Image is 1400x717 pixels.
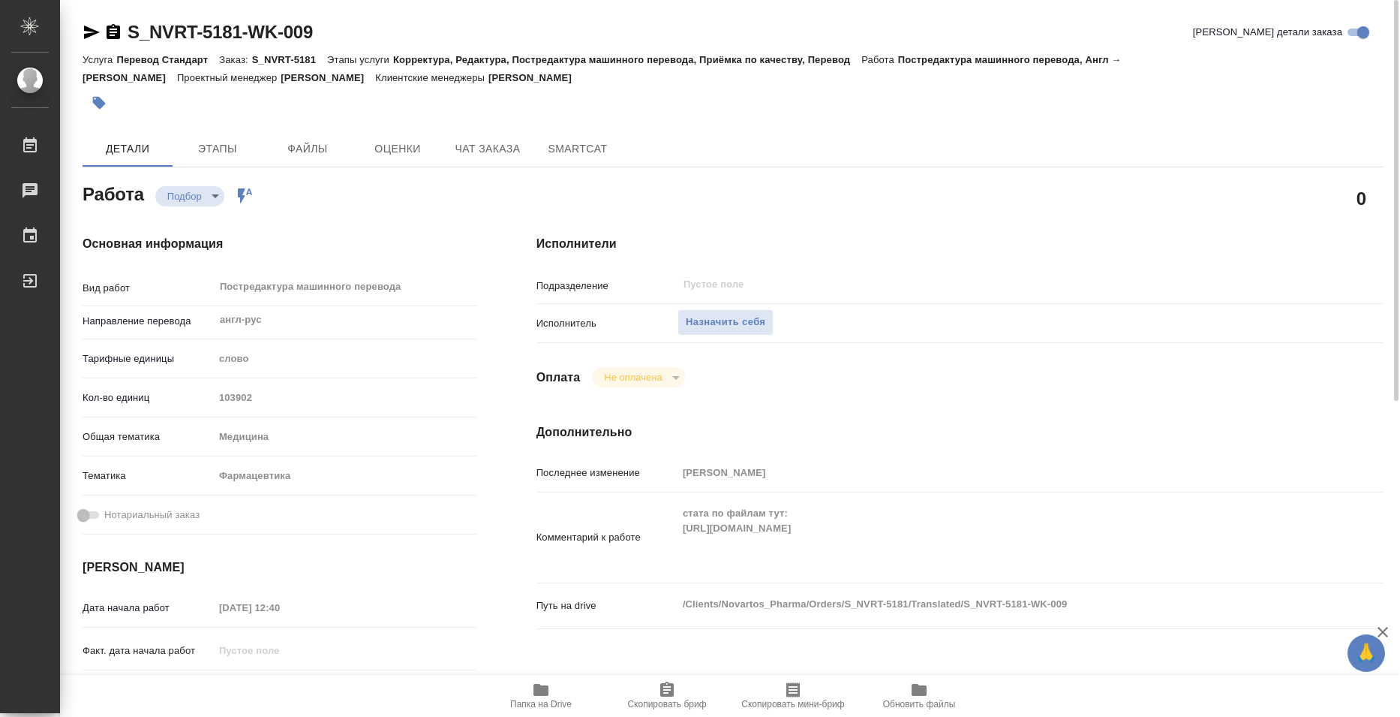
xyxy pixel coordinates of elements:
[83,643,214,658] p: Факт. дата начала работ
[682,276,1278,294] input: Пустое поле
[83,235,476,253] h4: Основная информация
[861,54,898,65] p: Работа
[252,54,327,65] p: S_NVRT-5181
[883,699,956,709] span: Обновить файлы
[677,309,774,336] button: Назначить себя
[375,72,488,83] p: Клиентские менеджеры
[214,387,476,408] input: Пустое поле
[214,424,476,450] div: Медицина
[83,281,214,296] p: Вид работ
[83,54,116,65] p: Услуга
[104,23,122,41] button: Скопировать ссылку
[83,179,144,206] h2: Работа
[627,699,706,709] span: Скопировать бриф
[1356,185,1366,211] h2: 0
[83,601,214,616] p: Дата начала работ
[542,140,614,158] span: SmartCat
[83,351,214,366] p: Тарифные единицы
[83,314,214,329] p: Направление перевода
[214,463,476,489] div: Фармацевтика
[214,346,476,372] div: слово
[510,699,572,709] span: Папка на Drive
[128,22,313,42] a: S_NVRT-5181-WK-009
[104,508,200,523] span: Нотариальный заказ
[478,675,604,717] button: Папка на Drive
[730,675,856,717] button: Скопировать мини-бриф
[536,530,677,545] p: Комментарий к работе
[92,140,164,158] span: Детали
[182,140,254,158] span: Этапы
[604,675,730,717] button: Скопировать бриф
[536,598,677,613] p: Путь на drive
[83,429,214,444] p: Общая тематика
[362,140,434,158] span: Оценки
[536,316,677,331] p: Исполнитель
[155,186,224,206] div: Подбор
[677,462,1313,484] input: Пустое поле
[536,369,581,387] h4: Оплата
[488,72,583,83] p: [PERSON_NAME]
[83,468,214,484] p: Тематика
[856,675,982,717] button: Обновить файлы
[592,367,684,387] div: Подбор
[177,72,281,83] p: Проектный менеджер
[272,140,344,158] span: Файлы
[677,501,1313,571] textarea: стата по файлам тут: [URL][DOMAIN_NAME]
[536,465,677,481] p: Последнее изменение
[536,423,1383,441] h4: Дополнительно
[741,699,844,709] span: Скопировать мини-бриф
[677,592,1313,617] textarea: /Clients/Novartos_Pharma/Orders/S_NVRT-5181/Translated/S_NVRT-5181-WK-009
[1353,637,1379,669] span: 🙏
[599,371,666,384] button: Не оплачена
[686,314,765,331] span: Назначить себя
[327,54,393,65] p: Этапы услуги
[452,140,524,158] span: Чат заказа
[281,72,375,83] p: [PERSON_NAME]
[83,390,214,405] p: Кол-во единиц
[116,54,219,65] p: Перевод Стандарт
[219,54,251,65] p: Заказ:
[1347,634,1385,672] button: 🙏
[214,597,345,619] input: Пустое поле
[393,54,861,65] p: Корректура, Редактура, Постредактура машинного перевода, Приёмка по качеству, Перевод
[536,235,1383,253] h4: Исполнители
[1193,25,1342,40] span: [PERSON_NAME] детали заказа
[83,23,101,41] button: Скопировать ссылку для ЯМессенджера
[536,279,677,294] p: Подразделение
[83,559,476,577] h4: [PERSON_NAME]
[83,86,116,119] button: Добавить тэг
[163,190,206,203] button: Подбор
[214,640,345,661] input: Пустое поле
